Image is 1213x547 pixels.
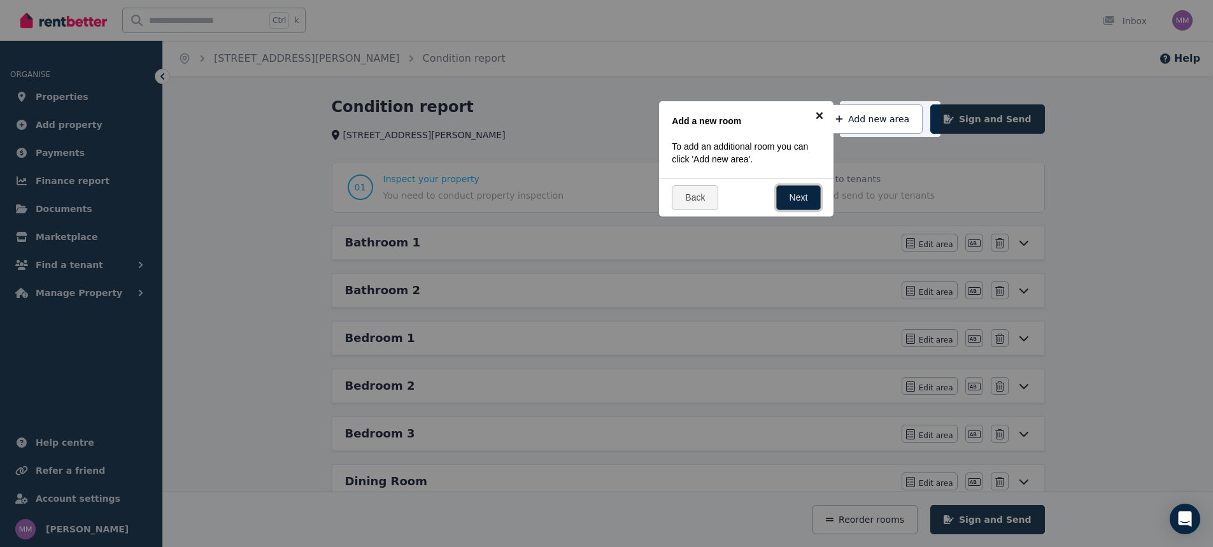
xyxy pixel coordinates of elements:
a: Next [776,185,821,210]
button: Add new area [822,104,923,134]
a: Back [672,185,718,210]
p: To add an additional room you can click 'Add new area'. [672,140,813,166]
div: Open Intercom Messenger [1170,504,1200,534]
a: × [805,101,833,130]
